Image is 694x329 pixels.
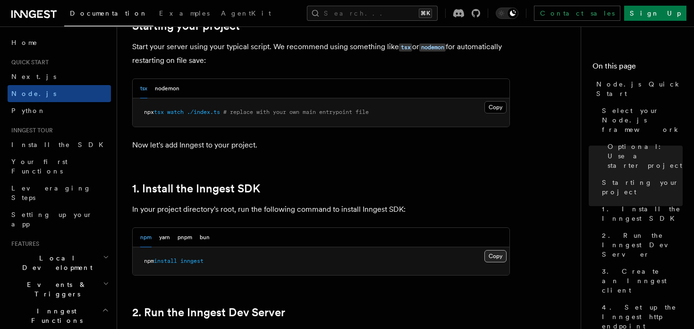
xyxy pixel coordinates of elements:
[144,109,154,115] span: npx
[11,90,56,97] span: Node.js
[132,139,510,152] p: Now let's add Inngest to your project.
[604,138,683,174] a: Optional: Use a starter project
[399,42,412,51] a: tsx
[598,200,683,227] a: 1. Install the Inngest SDK
[132,40,510,67] p: Start your server using your typical script. We recommend using something like or for automatical...
[598,174,683,200] a: Starting your project
[8,68,111,85] a: Next.js
[8,127,53,134] span: Inngest tour
[484,250,507,262] button: Copy
[221,9,271,17] span: AgentKit
[484,101,507,113] button: Copy
[596,79,683,98] span: Node.js Quick Start
[8,136,111,153] a: Install the SDK
[159,228,170,247] button: yarn
[11,141,109,148] span: Install the SDK
[154,258,177,264] span: install
[11,211,93,228] span: Setting up your app
[8,276,111,303] button: Events & Triggers
[602,106,683,134] span: Select your Node.js framework
[8,180,111,206] a: Leveraging Steps
[8,306,102,325] span: Inngest Functions
[11,184,91,201] span: Leveraging Steps
[64,3,153,26] a: Documentation
[8,206,111,233] a: Setting up your app
[8,59,49,66] span: Quick start
[419,43,446,52] code: nodemon
[598,227,683,263] a: 2. Run the Inngest Dev Server
[419,42,446,51] a: nodemon
[180,258,203,264] span: inngest
[598,263,683,299] a: 3. Create an Inngest client
[602,231,683,259] span: 2. Run the Inngest Dev Server
[144,258,154,264] span: npm
[592,76,683,102] a: Node.js Quick Start
[8,34,111,51] a: Home
[140,228,152,247] button: npm
[534,6,620,21] a: Contact sales
[178,228,192,247] button: pnpm
[624,6,686,21] a: Sign Up
[159,9,210,17] span: Examples
[70,9,148,17] span: Documentation
[200,228,210,247] button: bun
[608,142,683,170] span: Optional: Use a starter project
[8,153,111,180] a: Your first Functions
[11,38,38,47] span: Home
[153,3,215,26] a: Examples
[307,6,438,21] button: Search...⌘K
[8,303,111,329] button: Inngest Functions
[8,240,39,248] span: Features
[132,306,285,319] a: 2. Run the Inngest Dev Server
[140,79,147,98] button: tsx
[592,61,683,76] h4: On this page
[602,178,683,197] span: Starting your project
[11,73,56,80] span: Next.js
[602,204,683,223] span: 1. Install the Inngest SDK
[8,102,111,119] a: Python
[223,109,369,115] span: # replace with your own main entrypoint file
[8,250,111,276] button: Local Development
[399,43,412,52] code: tsx
[602,267,683,295] span: 3. Create an Inngest client
[215,3,277,26] a: AgentKit
[11,158,68,175] span: Your first Functions
[132,182,260,195] a: 1. Install the Inngest SDK
[496,8,518,19] button: Toggle dark mode
[419,9,432,18] kbd: ⌘K
[154,109,164,115] span: tsx
[187,109,220,115] span: ./index.ts
[167,109,184,115] span: watch
[132,203,510,216] p: In your project directory's root, run the following command to install Inngest SDK:
[598,102,683,138] a: Select your Node.js framework
[8,85,111,102] a: Node.js
[8,253,103,272] span: Local Development
[155,79,179,98] button: nodemon
[11,107,46,114] span: Python
[8,280,103,299] span: Events & Triggers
